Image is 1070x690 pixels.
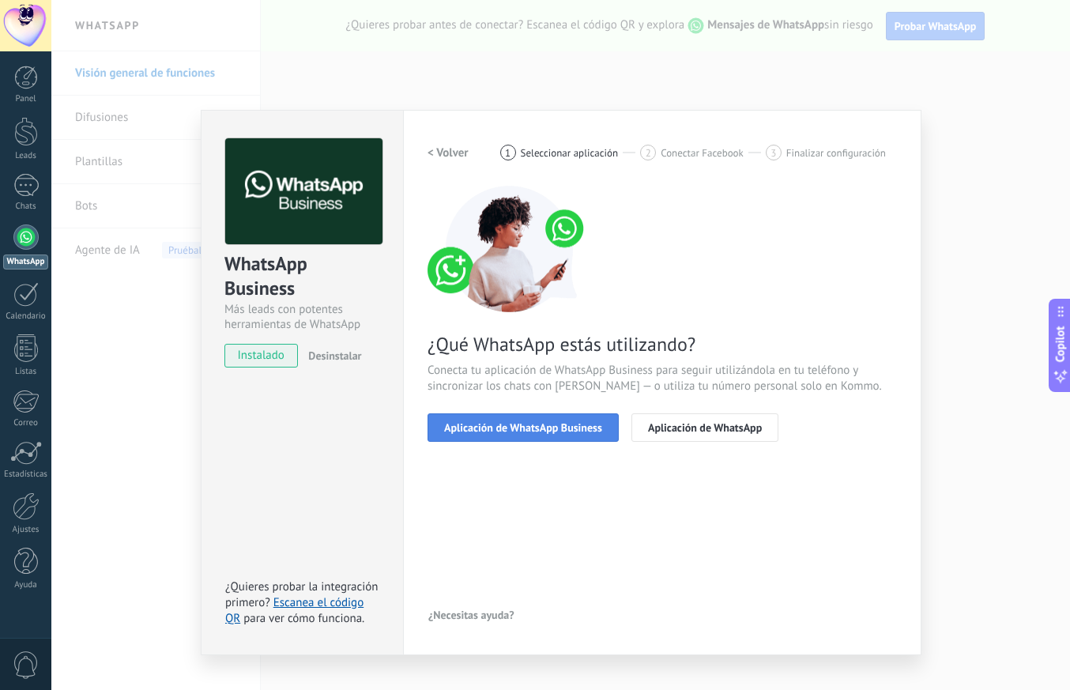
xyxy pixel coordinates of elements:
img: logo_main.png [225,138,382,245]
span: Desinstalar [308,349,361,363]
div: Calendario [3,311,49,322]
span: 3 [770,146,776,160]
div: Más leads con potentes herramientas de WhatsApp [224,302,380,332]
span: Aplicación de WhatsApp Business [444,422,602,433]
button: Aplicación de WhatsApp [631,413,778,442]
div: Listas [3,367,49,377]
div: WhatsApp Business [224,251,380,302]
span: para ver cómo funciona. [243,611,364,626]
span: Seleccionar aplicación [521,147,619,159]
span: Finalizar configuración [786,147,886,159]
button: ¿Necesitas ayuda? [428,603,515,627]
div: Panel [3,94,49,104]
span: 2 [646,146,651,160]
div: Correo [3,418,49,428]
span: ¿Necesitas ayuda? [428,609,514,620]
div: Leads [3,151,49,161]
span: Conectar Facebook [661,147,744,159]
button: Aplicación de WhatsApp Business [428,413,619,442]
span: ¿Qué WhatsApp estás utilizando? [428,332,897,356]
span: instalado [225,344,297,368]
div: Ayuda [3,580,49,590]
button: < Volver [428,138,469,167]
span: ¿Quieres probar la integración primero? [225,579,379,610]
div: Ajustes [3,525,49,535]
div: Chats [3,202,49,212]
span: 1 [505,146,511,160]
div: WhatsApp [3,255,48,270]
span: Aplicación de WhatsApp [648,422,762,433]
a: Escanea el código QR [225,595,364,626]
div: Estadísticas [3,469,49,480]
h2: < Volver [428,145,469,160]
img: connect number [428,186,593,312]
span: Copilot [1053,326,1068,362]
button: Desinstalar [302,344,361,368]
span: Conecta tu aplicación de WhatsApp Business para seguir utilizándola en tu teléfono y sincronizar ... [428,363,897,394]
